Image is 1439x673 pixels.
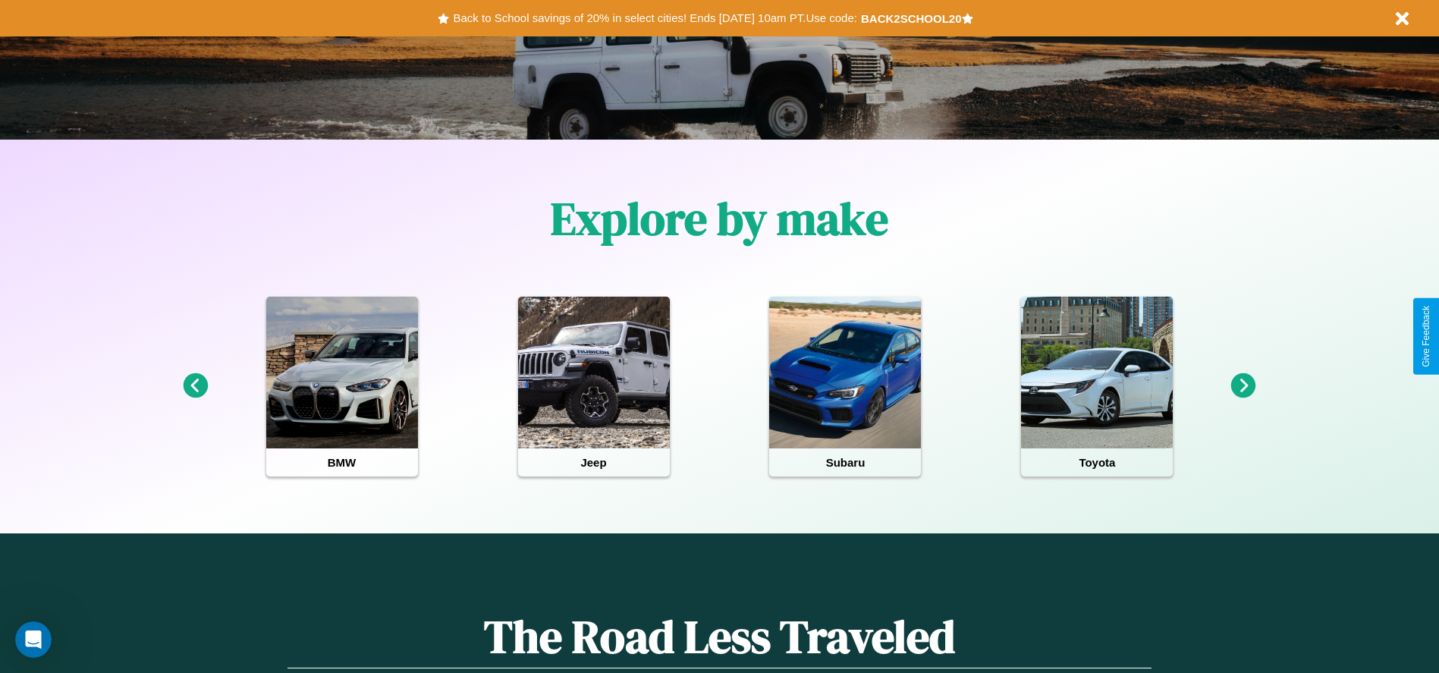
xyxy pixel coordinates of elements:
[1421,306,1431,367] div: Give Feedback
[769,448,921,476] h4: Subaru
[518,448,670,476] h4: Jeep
[15,621,52,658] iframe: Intercom live chat
[449,8,860,29] button: Back to School savings of 20% in select cities! Ends [DATE] 10am PT.Use code:
[861,12,962,25] b: BACK2SCHOOL20
[1021,448,1173,476] h4: Toyota
[551,187,888,250] h1: Explore by make
[287,605,1151,668] h1: The Road Less Traveled
[266,448,418,476] h4: BMW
